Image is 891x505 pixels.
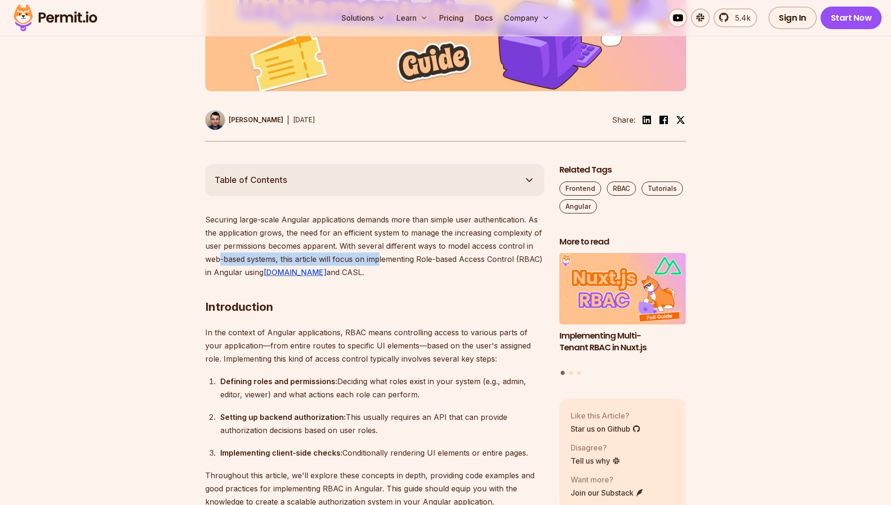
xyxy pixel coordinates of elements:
[220,446,544,459] div: Conditionally rendering UI elements or entire pages.
[205,262,544,315] h2: Introduction
[713,8,757,27] a: 5.4k
[571,442,620,453] p: Disagree?
[9,2,101,34] img: Permit logo
[293,116,315,124] time: [DATE]
[571,423,641,434] a: Star us on Github
[559,253,686,376] div: Posts
[571,455,620,466] a: Tell us why
[569,371,573,375] button: Go to slide 2
[607,181,636,196] a: RBAC
[571,487,644,498] a: Join our Substack
[559,253,686,365] li: 1 of 3
[571,474,644,485] p: Want more?
[229,115,283,125] p: [PERSON_NAME]
[561,371,565,375] button: Go to slide 1
[205,110,283,130] a: [PERSON_NAME]
[676,115,685,125] img: twitter
[612,114,635,126] li: Share:
[768,7,817,29] a: Sign In
[220,412,346,422] strong: Setting up backend authorization:
[338,8,389,27] button: Solutions
[559,253,686,324] img: Implementing Multi-Tenant RBAC in Nuxt.js
[471,8,496,27] a: Docs
[205,110,225,130] img: Bartosz Pietrucha
[559,236,686,248] h2: More to read
[215,174,287,187] span: Table of Contents
[821,7,882,29] a: Start Now
[205,164,544,196] button: Table of Contents
[287,114,289,126] div: |
[641,114,652,126] img: linkedin
[393,8,432,27] button: Learn
[577,371,581,375] button: Go to slide 3
[220,377,337,386] strong: Defining roles and permissions:
[559,164,686,176] h2: Related Tags
[658,114,669,126] img: facebook
[220,448,342,458] strong: Implementing client-side checks:
[559,199,597,213] a: Angular
[205,326,544,365] p: In the context of Angular applications, RBAC means controlling access to various parts of your ap...
[220,410,544,437] div: This usually requires an API that can provide authorization decisions based on user roles.
[559,253,686,365] a: Implementing Multi-Tenant RBAC in Nuxt.jsImplementing Multi-Tenant RBAC in Nuxt.js
[205,213,544,279] p: Securing large-scale Angular applications demands more than simple user authentication. As the ap...
[220,375,544,401] div: Deciding what roles exist in your system (e.g., admin, editor, viewer) and what actions each role...
[642,181,683,196] a: Tutorials
[571,410,641,421] p: Like this Article?
[559,330,686,354] h3: Implementing Multi-Tenant RBAC in Nuxt.js
[263,268,326,277] a: [DOMAIN_NAME]
[500,8,553,27] button: Company
[559,181,601,196] a: Frontend
[729,12,751,24] span: 5.4k
[435,8,467,27] a: Pricing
